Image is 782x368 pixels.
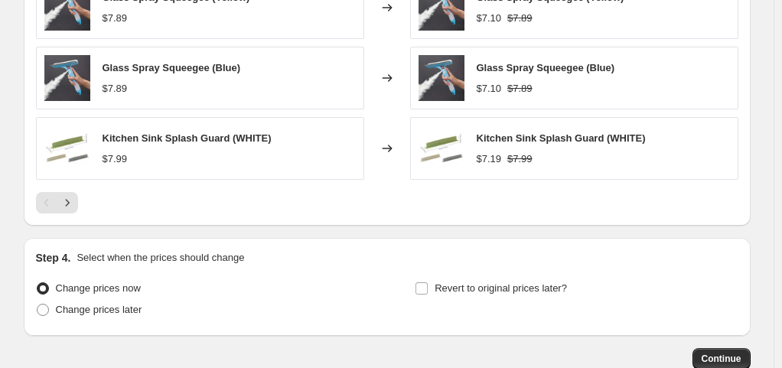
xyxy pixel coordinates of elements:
h2: Step 4. [36,250,71,265]
div: $7.10 [477,81,502,96]
nav: Pagination [36,192,78,213]
span: Change prices later [56,304,142,315]
span: Glass Spray Squeegee (Blue) [477,62,615,73]
span: Change prices now [56,282,141,294]
img: S1073a5ca53cf4d9e9f1e53b635833417Y_80x.webp [419,125,464,171]
span: Continue [702,353,741,365]
img: S8ca223115a7f4cab998d6efe5a0cf023N_80x.webp [419,55,464,101]
span: Glass Spray Squeegee (Blue) [103,62,241,73]
div: $7.99 [103,151,128,167]
strike: $7.99 [507,151,533,167]
div: $7.10 [477,11,502,26]
div: $7.89 [103,81,128,96]
strike: $7.89 [507,11,533,26]
div: $7.89 [103,11,128,26]
button: Next [57,192,78,213]
strike: $7.89 [507,81,533,96]
img: S1073a5ca53cf4d9e9f1e53b635833417Y_80x.webp [44,125,90,171]
span: Kitchen Sink Splash Guard (WHITE) [477,132,646,144]
div: $7.19 [477,151,502,167]
span: Kitchen Sink Splash Guard (WHITE) [103,132,272,144]
span: Revert to original prices later? [435,282,567,294]
img: S8ca223115a7f4cab998d6efe5a0cf023N_80x.webp [44,55,90,101]
p: Select when the prices should change [77,250,244,265]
